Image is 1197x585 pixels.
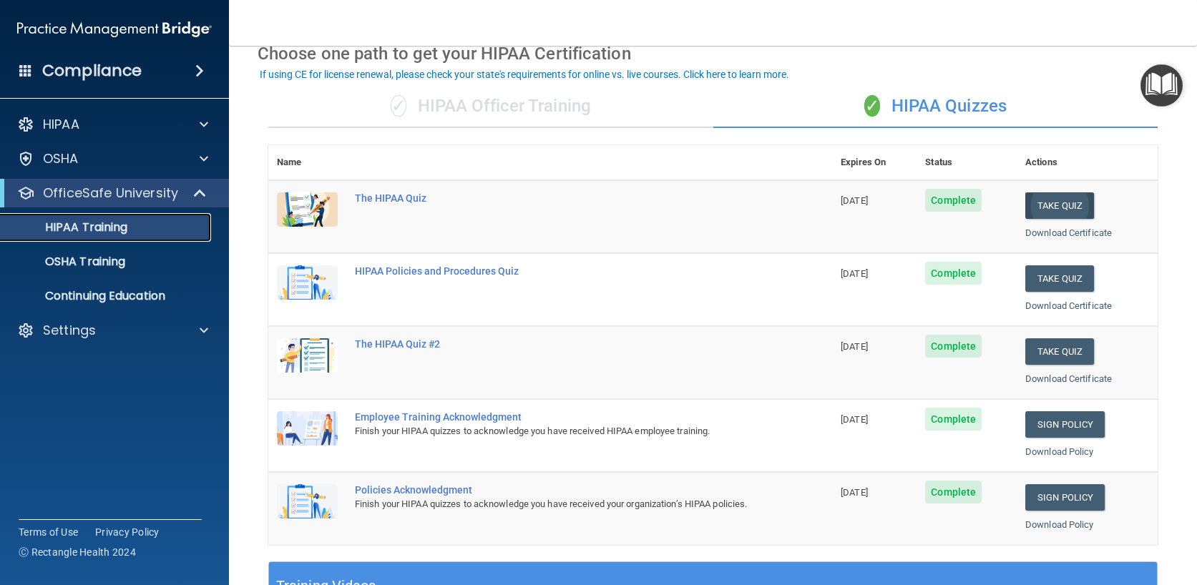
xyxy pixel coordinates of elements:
[841,487,868,498] span: [DATE]
[355,265,761,277] div: HIPAA Policies and Procedures Quiz
[17,322,208,339] a: Settings
[841,341,868,352] span: [DATE]
[925,262,982,285] span: Complete
[391,95,406,117] span: ✓
[19,525,78,539] a: Terms of Use
[1025,484,1105,511] a: Sign Policy
[1025,373,1112,384] a: Download Certificate
[355,192,761,204] div: The HIPAA Quiz
[17,185,207,202] a: OfficeSafe University
[43,322,96,339] p: Settings
[841,414,868,425] span: [DATE]
[1025,338,1094,365] button: Take Quiz
[355,484,761,496] div: Policies Acknowledgment
[43,150,79,167] p: OSHA
[260,69,789,79] div: If using CE for license renewal, please check your state's requirements for online vs. live cours...
[9,255,125,269] p: OSHA Training
[258,33,1168,74] div: Choose one path to get your HIPAA Certification
[17,15,212,44] img: PMB logo
[1025,227,1112,238] a: Download Certificate
[9,289,205,303] p: Continuing Education
[17,116,208,133] a: HIPAA
[925,189,982,212] span: Complete
[1025,446,1094,457] a: Download Policy
[925,335,982,358] span: Complete
[713,85,1158,128] div: HIPAA Quizzes
[917,145,1017,180] th: Status
[1025,411,1105,438] a: Sign Policy
[43,116,79,133] p: HIPAA
[925,408,982,431] span: Complete
[43,185,178,202] p: OfficeSafe University
[841,195,868,206] span: [DATE]
[832,145,917,180] th: Expires On
[95,525,160,539] a: Privacy Policy
[841,268,868,279] span: [DATE]
[1025,192,1094,219] button: Take Quiz
[1025,300,1112,311] a: Download Certificate
[864,95,880,117] span: ✓
[17,150,208,167] a: OSHA
[258,67,791,82] button: If using CE for license renewal, please check your state's requirements for online vs. live cours...
[1025,519,1094,530] a: Download Policy
[925,481,982,503] span: Complete
[355,423,761,440] div: Finish your HIPAA quizzes to acknowledge you have received HIPAA employee training.
[1017,145,1158,180] th: Actions
[19,545,136,559] span: Ⓒ Rectangle Health 2024
[42,61,142,81] h4: Compliance
[355,338,761,350] div: The HIPAA Quiz #2
[1140,64,1183,107] button: Open Resource Center
[268,85,713,128] div: HIPAA Officer Training
[355,496,761,513] div: Finish your HIPAA quizzes to acknowledge you have received your organization’s HIPAA policies.
[268,145,346,180] th: Name
[355,411,761,423] div: Employee Training Acknowledgment
[1025,265,1094,292] button: Take Quiz
[9,220,127,235] p: HIPAA Training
